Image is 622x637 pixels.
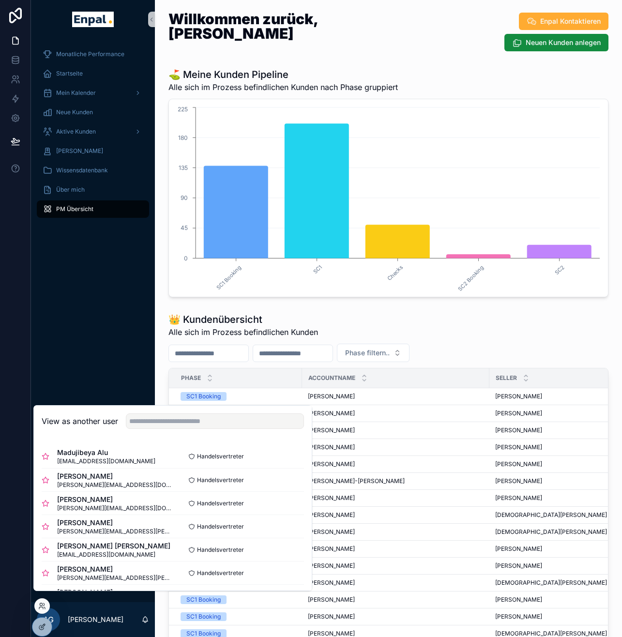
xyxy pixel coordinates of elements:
span: Phase filtern.. [345,348,390,358]
a: [PERSON_NAME] [308,494,484,502]
tspan: 225 [178,106,188,113]
text: SC1 Booking [215,264,243,291]
span: Madujibeya Alu [57,448,155,457]
span: Handelsvertreter [197,500,244,507]
a: Mein Kalender [37,84,149,102]
span: [PERSON_NAME] [495,494,542,502]
div: SC1 Booking [186,612,221,621]
span: Wissensdatenbank [56,167,108,174]
span: [PERSON_NAME] [495,426,542,434]
a: [PERSON_NAME] [308,393,484,400]
button: Neuen Kunden anlegen [504,34,608,51]
tspan: 180 [178,134,188,141]
span: Startseite [56,70,83,77]
span: Über mich [56,186,85,194]
span: [PERSON_NAME] [308,528,355,536]
span: Phase [181,374,201,382]
text: SC2 Booking [456,264,485,292]
span: [PERSON_NAME][EMAIL_ADDRESS][PERSON_NAME][DOMAIN_NAME] [57,574,173,582]
a: [PERSON_NAME] [308,579,484,587]
a: [PERSON_NAME] [308,528,484,536]
span: [PERSON_NAME] [57,471,173,481]
span: [EMAIL_ADDRESS][DOMAIN_NAME] [57,457,155,465]
a: [PERSON_NAME] [308,409,484,417]
div: SC1 Booking [186,392,221,401]
div: scrollable content [31,39,155,230]
span: [PERSON_NAME] [495,477,542,485]
span: [PERSON_NAME] [308,409,355,417]
span: Handelsvertreter [197,546,244,554]
span: [PERSON_NAME] [57,518,173,528]
a: [PERSON_NAME] [308,443,484,451]
text: SC1 [312,264,323,275]
a: SC1 Booking [181,392,296,401]
a: [PERSON_NAME] [308,613,484,621]
tspan: 135 [179,164,188,171]
tspan: 90 [181,194,188,201]
span: [PERSON_NAME] [495,596,542,604]
span: Accountname [308,374,355,382]
span: [PERSON_NAME] [308,393,355,400]
a: [PERSON_NAME] [308,511,484,519]
a: [PERSON_NAME] [308,426,484,434]
span: Monatliche Performance [56,50,124,58]
span: [PERSON_NAME] [PERSON_NAME] [57,541,170,551]
span: [PERSON_NAME] [495,393,542,400]
a: [PERSON_NAME]-[PERSON_NAME] [308,477,484,485]
a: PM Übersicht [37,200,149,218]
span: [DEMOGRAPHIC_DATA][PERSON_NAME] [495,511,607,519]
a: Startseite [37,65,149,82]
img: App logo [72,12,113,27]
span: Seller [496,374,517,382]
span: [PERSON_NAME] [495,545,542,553]
span: Handelsvertreter [197,569,244,577]
span: Aktive Kunden [56,128,96,136]
span: [DEMOGRAPHIC_DATA][PERSON_NAME] [495,579,607,587]
span: Neue Kunden [56,108,93,116]
span: Handelsvertreter [197,453,244,460]
p: [PERSON_NAME] [68,615,123,624]
span: [PERSON_NAME] [308,443,355,451]
a: Wissensdatenbank [37,162,149,179]
span: [PERSON_NAME][EMAIL_ADDRESS][DOMAIN_NAME] [57,504,173,512]
a: Neue Kunden [37,104,149,121]
span: [PERSON_NAME] [495,409,542,417]
span: Handelsvertreter [197,523,244,531]
span: [PERSON_NAME] [308,511,355,519]
button: Enpal Kontaktieren [519,13,608,30]
span: Alle sich im Prozess befindlichen Kunden [168,326,318,338]
span: [PERSON_NAME] [308,562,355,570]
tspan: 0 [184,255,188,262]
span: [PERSON_NAME] [57,495,173,504]
a: SC1 Booking [181,612,296,621]
h1: ⛳ Meine Kunden Pipeline [168,68,398,81]
span: Handelsvertreter [197,476,244,484]
a: Monatliche Performance [37,45,149,63]
span: Enpal Kontaktieren [540,16,601,26]
span: [PERSON_NAME] [495,443,542,451]
span: [DEMOGRAPHIC_DATA][PERSON_NAME] [495,528,607,536]
div: SC1 Booking [186,595,221,604]
span: [PERSON_NAME] [308,596,355,604]
span: [PERSON_NAME][EMAIL_ADDRESS][DOMAIN_NAME] [57,481,173,489]
span: [PERSON_NAME] [308,460,355,468]
span: [PERSON_NAME] [308,494,355,502]
tspan: 45 [181,224,188,231]
a: Über mich [37,181,149,198]
a: [PERSON_NAME] [308,562,484,570]
span: Mein Kalender [56,89,96,97]
span: [EMAIL_ADDRESS][DOMAIN_NAME] [57,551,170,559]
span: Neuen Kunden anlegen [526,38,601,47]
button: Select Button [337,344,410,362]
a: [PERSON_NAME] [308,596,484,604]
span: [PERSON_NAME] [308,613,355,621]
span: [PERSON_NAME][EMAIL_ADDRESS][PERSON_NAME][DOMAIN_NAME] [57,528,173,535]
span: [PERSON_NAME] [308,579,355,587]
a: [PERSON_NAME] [308,545,484,553]
a: [PERSON_NAME] [308,460,484,468]
h2: View as another user [42,415,118,427]
span: [PERSON_NAME] [57,564,173,574]
h1: Willkommen zurück, [PERSON_NAME] [168,12,421,41]
span: [PERSON_NAME] [57,588,173,597]
a: [PERSON_NAME] [37,142,149,160]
